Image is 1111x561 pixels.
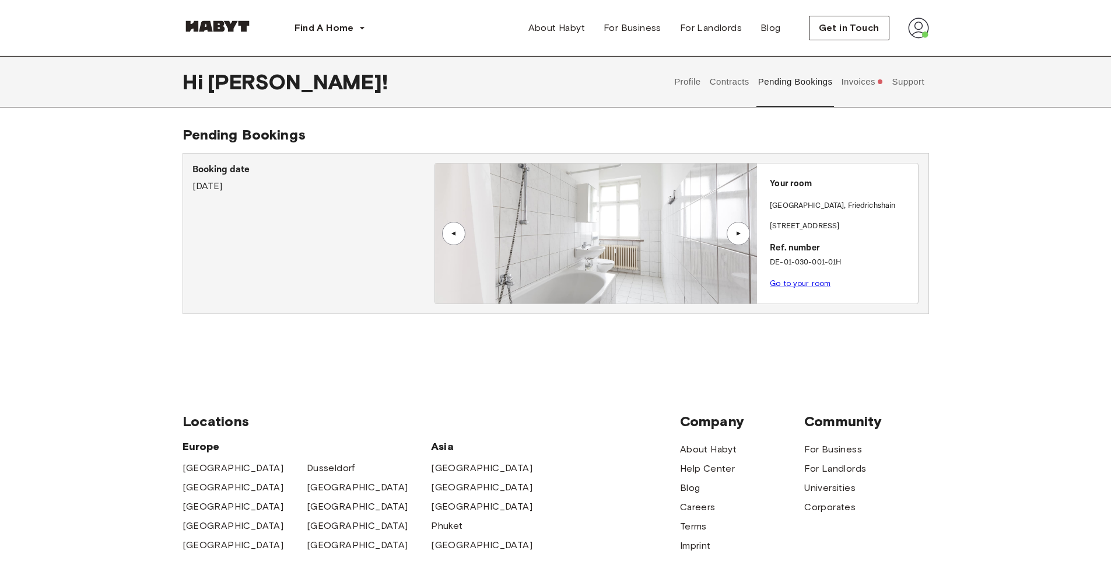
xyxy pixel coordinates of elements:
a: [GEOGRAPHIC_DATA] [307,480,408,494]
a: [GEOGRAPHIC_DATA] [183,461,284,475]
button: Get in Touch [809,16,889,40]
a: [GEOGRAPHIC_DATA] [183,519,284,533]
a: Imprint [680,539,711,553]
span: Locations [183,413,680,430]
a: Dusseldorf [307,461,355,475]
span: For Landlords [680,21,742,35]
span: Company [680,413,804,430]
a: Blog [680,481,700,495]
span: For Business [604,21,661,35]
a: Blog [751,16,790,40]
a: [GEOGRAPHIC_DATA] [183,500,284,514]
button: Find A Home [285,16,375,40]
span: Europe [183,440,432,454]
a: [GEOGRAPHIC_DATA] [307,519,408,533]
p: [STREET_ADDRESS] [770,221,913,232]
span: [PERSON_NAME] ! [208,69,388,94]
a: [GEOGRAPHIC_DATA] [183,480,284,494]
a: [GEOGRAPHIC_DATA] [431,500,532,514]
div: ▲ [733,230,744,237]
p: [GEOGRAPHIC_DATA] , Friedrichshain [770,200,895,212]
p: Ref. number [770,242,913,255]
a: [GEOGRAPHIC_DATA] [307,538,408,552]
a: Go to your room [770,279,830,288]
a: Careers [680,500,716,514]
a: Universities [804,481,856,495]
p: DE-01-030-001-01H [770,257,913,269]
div: user profile tabs [670,56,929,107]
a: For Business [804,442,862,457]
img: Habyt [183,20,253,32]
a: About Habyt [519,16,594,40]
a: About Habyt [680,442,737,457]
span: Asia [431,440,555,454]
div: [DATE] [192,163,434,193]
div: ▲ [448,230,460,237]
span: Pending Bookings [183,126,306,143]
a: [GEOGRAPHIC_DATA] [183,538,284,552]
span: Get in Touch [819,21,879,35]
a: [GEOGRAPHIC_DATA] [307,500,408,514]
a: For Landlords [804,462,866,476]
a: [GEOGRAPHIC_DATA] [431,480,532,494]
button: Contracts [708,56,751,107]
span: Hi [183,69,208,94]
a: [GEOGRAPHIC_DATA] [431,461,532,475]
a: Terms [680,520,707,534]
span: Find A Home [295,21,354,35]
button: Pending Bookings [756,56,834,107]
a: Phuket [431,519,462,533]
span: Blog [760,21,781,35]
a: [GEOGRAPHIC_DATA] [431,538,532,552]
a: For Landlords [671,16,751,40]
button: Support [891,56,926,107]
button: Invoices [840,56,885,107]
img: Image of the room [435,163,757,304]
a: For Business [594,16,671,40]
a: Corporates [804,500,856,514]
span: About Habyt [528,21,585,35]
img: avatar [908,18,929,39]
button: Profile [673,56,703,107]
p: Booking date [192,163,434,177]
p: Your room [770,177,913,191]
span: Community [804,413,928,430]
a: Help Center [680,462,735,476]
